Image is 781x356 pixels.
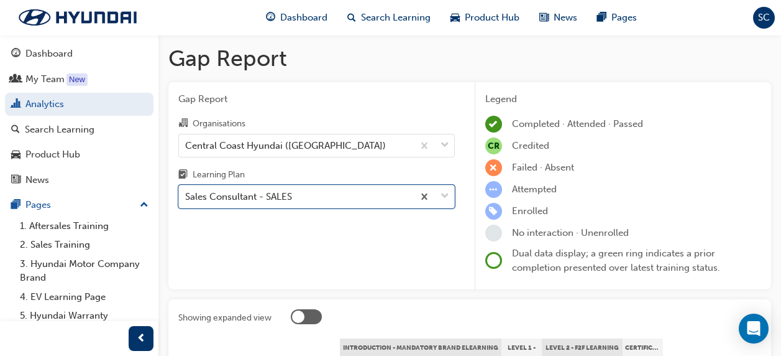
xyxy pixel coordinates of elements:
[739,314,769,344] div: Open Intercom Messenger
[11,99,21,110] span: chart-icon
[5,93,153,116] a: Analytics
[5,68,153,91] a: My Team
[512,162,574,173] span: Failed · Absent
[11,200,21,211] span: pages-icon
[758,11,770,25] span: SC
[347,10,356,26] span: search-icon
[485,92,761,106] div: Legend
[512,205,548,217] span: Enrolled
[280,11,327,25] span: Dashboard
[5,143,153,166] a: Product Hub
[512,184,557,195] span: Attempted
[178,170,188,181] span: learningplan-icon
[25,123,94,137] div: Search Learning
[11,149,21,161] span: car-icon
[256,5,337,30] a: guage-iconDashboard
[25,198,51,212] div: Pages
[11,175,21,186] span: news-icon
[441,138,449,154] span: down-icon
[485,225,502,241] span: learningRecordVerb_NONE-icon
[465,11,519,25] span: Product Hub
[512,227,629,238] span: No interaction · Unenrolled
[554,11,577,25] span: News
[15,288,153,307] a: 4. EV Learning Page
[5,40,153,194] button: DashboardMy TeamAnalyticsSearch LearningProduct HubNews
[178,92,455,106] span: Gap Report
[539,10,549,26] span: news-icon
[485,203,502,220] span: learningRecordVerb_ENROLL-icon
[597,10,606,26] span: pages-icon
[11,124,20,136] span: search-icon
[25,173,49,187] div: News
[485,116,502,133] span: learningRecordVerb_COMPLETE-icon
[11,49,21,60] span: guage-icon
[5,118,153,141] a: Search Learning
[441,5,529,30] a: car-iconProduct Hub
[66,73,88,86] div: Tooltip anchor
[25,72,65,87] div: My Team
[15,306,153,326] a: 5. Hyundai Warranty
[587,5,647,30] a: pages-iconPages
[168,45,771,72] h1: Gap Report
[193,169,245,181] div: Learning Plan
[15,255,153,288] a: 3. Hyundai Motor Company Brand
[485,159,502,176] span: learningRecordVerb_FAIL-icon
[193,118,245,130] div: Organisations
[15,235,153,255] a: 2. Sales Training
[15,217,153,236] a: 1. Aftersales Training
[178,312,272,324] div: Showing expanded view
[6,4,149,30] img: Trak
[450,10,460,26] span: car-icon
[337,5,441,30] a: search-iconSearch Learning
[5,194,153,217] button: Pages
[5,169,153,192] a: News
[512,118,643,129] span: Completed · Attended · Passed
[753,7,775,29] button: SC
[512,140,549,151] span: Credited
[185,190,292,204] div: Sales Consultant - SALES
[529,5,587,30] a: news-iconNews
[611,11,637,25] span: Pages
[441,189,449,205] span: down-icon
[11,74,21,85] span: people-icon
[485,181,502,198] span: learningRecordVerb_ATTEMPT-icon
[361,11,431,25] span: Search Learning
[178,118,188,129] span: organisation-icon
[266,10,275,26] span: guage-icon
[485,138,502,154] span: null-icon
[25,148,80,162] div: Product Hub
[137,331,146,347] span: prev-icon
[5,42,153,65] a: Dashboard
[25,47,73,61] div: Dashboard
[140,197,148,213] span: up-icon
[185,138,386,152] div: Central Coast Hyundai ([GEOGRAPHIC_DATA])
[512,248,720,273] span: Dual data display; a green ring indicates a prior completion presented over latest training status.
